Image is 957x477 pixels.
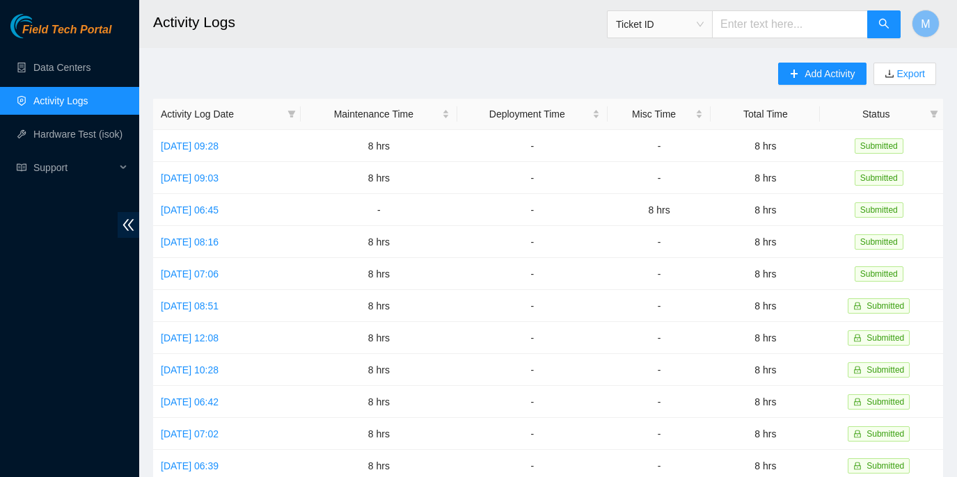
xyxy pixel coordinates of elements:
[855,234,903,250] span: Submitted
[301,258,457,290] td: 8 hrs
[161,140,219,152] a: [DATE] 09:28
[855,266,903,282] span: Submitted
[33,95,88,106] a: Activity Logs
[853,398,862,406] span: lock
[457,418,608,450] td: -
[711,162,820,194] td: 8 hrs
[457,322,608,354] td: -
[867,461,904,471] span: Submitted
[894,68,925,79] a: Export
[853,302,862,310] span: lock
[867,397,904,407] span: Submitted
[457,162,608,194] td: -
[608,194,711,226] td: 8 hrs
[805,66,855,81] span: Add Activity
[867,301,904,311] span: Submitted
[789,69,799,80] span: plus
[33,154,116,181] span: Support
[855,202,903,218] span: Submitted
[608,226,711,258] td: -
[711,194,820,226] td: 8 hrs
[711,226,820,258] td: 8 hrs
[711,354,820,386] td: 8 hrs
[927,104,941,124] span: filter
[873,63,936,85] button: downloadExport
[301,290,457,322] td: 8 hrs
[161,364,219,375] a: [DATE] 10:28
[457,386,608,418] td: -
[608,418,711,450] td: -
[711,418,820,450] td: 8 hrs
[457,226,608,258] td: -
[711,322,820,354] td: 8 hrs
[161,204,219,216] a: [DATE] 06:45
[287,110,296,118] span: filter
[608,130,711,162] td: -
[711,290,820,322] td: 8 hrs
[921,15,930,33] span: M
[867,365,904,375] span: Submitted
[712,10,868,38] input: Enter text here...
[828,106,924,122] span: Status
[853,462,862,470] span: lock
[616,14,704,35] span: Ticket ID
[457,258,608,290] td: -
[853,430,862,438] span: lock
[853,334,862,342] span: lock
[711,130,820,162] td: 8 hrs
[711,99,820,130] th: Total Time
[10,25,111,43] a: Akamai TechnologiesField Tech Portal
[161,428,219,439] a: [DATE] 07:02
[10,14,70,38] img: Akamai Technologies
[161,106,282,122] span: Activity Log Date
[867,10,901,38] button: search
[778,63,866,85] button: plusAdd Activity
[855,138,903,154] span: Submitted
[301,162,457,194] td: 8 hrs
[301,386,457,418] td: 8 hrs
[33,129,122,140] a: Hardware Test (isok)
[930,110,938,118] span: filter
[457,130,608,162] td: -
[22,24,111,37] span: Field Tech Portal
[608,354,711,386] td: -
[17,163,26,172] span: read
[457,194,608,226] td: -
[457,354,608,386] td: -
[885,69,894,80] span: download
[878,18,889,31] span: search
[457,290,608,322] td: -
[161,332,219,343] a: [DATE] 12:08
[853,366,862,374] span: lock
[118,212,139,238] span: double-left
[608,386,711,418] td: -
[711,386,820,418] td: 8 hrs
[285,104,299,124] span: filter
[912,10,940,38] button: M
[161,460,219,471] a: [DATE] 06:39
[161,236,219,248] a: [DATE] 08:16
[301,354,457,386] td: 8 hrs
[301,130,457,162] td: 8 hrs
[161,300,219,312] a: [DATE] 08:51
[608,290,711,322] td: -
[301,322,457,354] td: 8 hrs
[161,172,219,184] a: [DATE] 09:03
[608,322,711,354] td: -
[608,258,711,290] td: -
[301,418,457,450] td: 8 hrs
[855,170,903,186] span: Submitted
[867,429,904,439] span: Submitted
[33,62,90,73] a: Data Centers
[711,258,820,290] td: 8 hrs
[867,333,904,343] span: Submitted
[161,396,219,407] a: [DATE] 06:42
[608,162,711,194] td: -
[161,268,219,280] a: [DATE] 07:06
[301,226,457,258] td: 8 hrs
[301,194,457,226] td: -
